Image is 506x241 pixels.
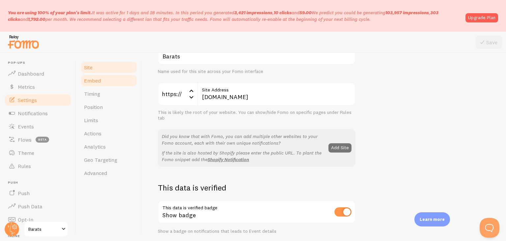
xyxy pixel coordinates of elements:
[18,190,30,196] span: Push
[18,163,31,169] span: Rules
[84,156,117,163] span: Geo Targeting
[8,10,92,16] span: You are using 100% of your plan's limit.
[80,127,138,140] a: Actions
[4,187,72,200] a: Push
[84,77,101,84] span: Embed
[84,64,93,71] span: Site
[80,140,138,153] a: Analytics
[208,156,249,162] a: Shopify Notification
[80,114,138,127] a: Limits
[18,216,33,223] span: Opt-In
[84,90,100,97] span: Timing
[80,61,138,74] a: Site
[480,218,499,238] iframe: Help Scout Beacon - Open
[84,104,103,110] span: Position
[197,83,355,106] input: myhonestcompany.com
[84,143,106,150] span: Analytics
[4,159,72,173] a: Rules
[8,181,72,185] span: Push
[4,80,72,93] a: Metrics
[158,200,355,224] div: Show badge
[158,69,355,75] div: Name used for this site across your Fomo interface
[28,225,60,233] span: Barats
[8,61,72,65] span: Pop-ups
[4,213,72,226] a: Opt-In
[328,143,351,153] button: Add Site
[24,221,68,237] a: Barats
[4,120,72,133] a: Events
[158,83,197,106] div: https://
[80,153,138,166] a: Geo Targeting
[18,123,34,130] span: Events
[18,110,48,117] span: Notifications
[465,13,498,22] a: Upgrade Plan
[80,166,138,180] a: Advanced
[18,84,35,90] span: Metrics
[7,33,40,50] img: fomo-relay-logo-orange.svg
[18,70,44,77] span: Dashboard
[414,212,450,226] div: Learn more
[18,150,34,156] span: Theme
[18,203,42,210] span: Push Data
[162,150,324,163] p: If the site is also hosted by Shopify please enter the public URL. To plant the Fomo snippet add the
[80,74,138,87] a: Embed
[158,183,355,193] h2: This data is verified
[274,10,292,16] b: 10 clicks
[84,130,101,137] span: Actions
[36,137,49,143] span: beta
[420,216,445,223] p: Learn more
[84,170,107,176] span: Advanced
[158,110,355,121] div: This is likely the root of your website. You can show/hide Fomo on specific pages under Rules tab
[18,97,37,103] span: Settings
[84,117,98,123] span: Limits
[4,146,72,159] a: Theme
[80,87,138,100] a: Timing
[4,200,72,213] a: Push Data
[385,10,429,16] b: 103,957 impressions
[234,10,312,16] span: , and
[234,10,272,16] b: 3,421 impressions
[197,83,355,94] label: Site Address
[18,136,32,143] span: Flows
[28,16,45,22] b: 1,792.00
[162,133,324,146] p: Did you know that with Fomo, you can add multiple other websites to your Fomo account, each with ...
[80,100,138,114] a: Position
[8,9,462,22] p: It was active for 1 days and 28 minutes. In this period you generated We predict you could be gen...
[299,10,312,16] b: 59.00
[4,133,72,146] a: Flows beta
[4,67,72,80] a: Dashboard
[4,107,72,120] a: Notifications
[158,228,355,234] div: Show a badge on notifications that leads to Event details
[4,93,72,107] a: Settings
